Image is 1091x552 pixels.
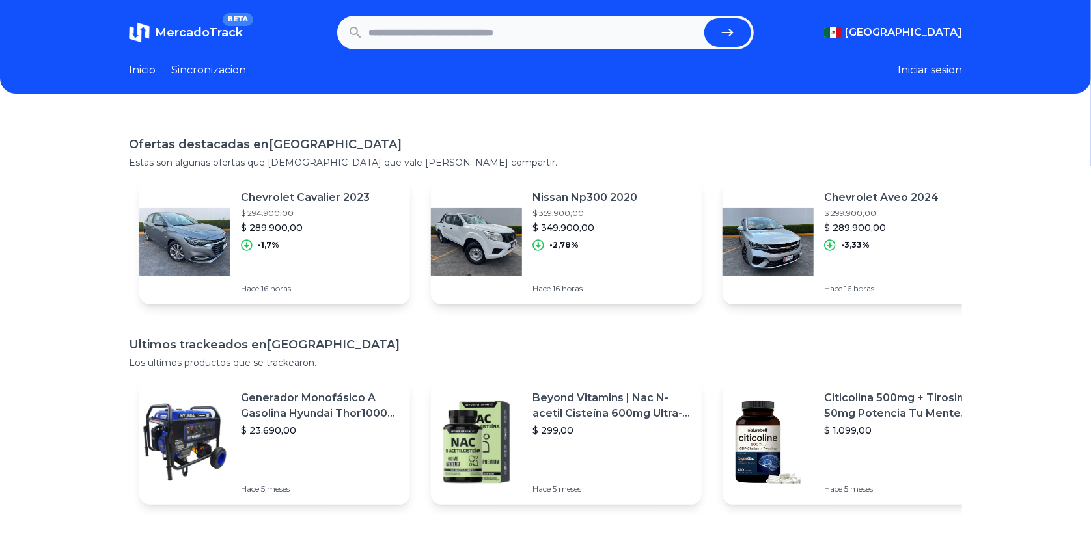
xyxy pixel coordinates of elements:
[171,62,246,78] a: Sincronizacion
[241,221,370,234] p: $ 289.900,00
[241,208,370,218] p: $ 294.900,00
[532,221,637,234] p: $ 349.900,00
[532,390,691,421] p: Beyond Vitamins | Nac N-acetil Cisteína 600mg Ultra-premium Con Inulina De Agave (prebiótico Natu...
[723,179,993,304] a: Featured imageChevrolet Aveo 2024$ 299.900,00$ 289.900,00-3,33%Hace 16 horas
[824,283,939,294] p: Hace 16 horas
[129,335,962,354] h1: Ultimos trackeados en [GEOGRAPHIC_DATA]
[129,22,243,43] a: MercadoTrackBETA
[898,62,962,78] button: Iniciar sesion
[129,22,150,43] img: MercadoTrack
[532,283,637,294] p: Hace 16 horas
[824,390,983,421] p: Citicolina 500mg + Tirosina 50mg Potencia Tu Mente (120caps) Sabor Sin Sabor
[824,208,939,218] p: $ 299.900,00
[139,179,410,304] a: Featured imageChevrolet Cavalier 2023$ 294.900,00$ 289.900,00-1,7%Hace 16 horas
[155,25,243,40] span: MercadoTrack
[129,156,962,169] p: Estas son algunas ofertas que [DEMOGRAPHIC_DATA] que vale [PERSON_NAME] compartir.
[258,240,279,250] p: -1,7%
[549,240,579,250] p: -2,78%
[223,13,253,26] span: BETA
[723,397,814,488] img: Featured image
[139,196,230,287] img: Featured image
[241,190,370,205] p: Chevrolet Cavalier 2023
[431,179,702,304] a: Featured imageNissan Np300 2020$ 359.900,00$ 349.900,00-2,78%Hace 16 horas
[824,484,983,494] p: Hace 5 meses
[824,190,939,205] p: Chevrolet Aveo 2024
[129,62,156,78] a: Inicio
[824,25,962,40] button: [GEOGRAPHIC_DATA]
[841,240,870,250] p: -3,33%
[723,380,993,505] a: Featured imageCiticolina 500mg + Tirosina 50mg Potencia Tu Mente (120caps) Sabor Sin Sabor$ 1.099...
[824,221,939,234] p: $ 289.900,00
[241,390,400,421] p: Generador Monofásico A Gasolina Hyundai Thor10000 P 11.5 Kw
[723,196,814,287] img: Featured image
[431,380,702,505] a: Featured imageBeyond Vitamins | Nac N-acetil Cisteína 600mg Ultra-premium Con Inulina De Agave (p...
[824,424,983,437] p: $ 1.099,00
[532,190,637,205] p: Nissan Np300 2020
[845,25,962,40] span: [GEOGRAPHIC_DATA]
[824,27,842,38] img: Mexico
[241,424,400,437] p: $ 23.690,00
[129,135,962,153] h1: Ofertas destacadas en [GEOGRAPHIC_DATA]
[129,356,962,369] p: Los ultimos productos que se trackearon.
[532,484,691,494] p: Hace 5 meses
[431,196,522,287] img: Featured image
[139,380,410,505] a: Featured imageGenerador Monofásico A Gasolina Hyundai Thor10000 P 11.5 Kw$ 23.690,00Hace 5 meses
[431,397,522,488] img: Featured image
[532,424,691,437] p: $ 299,00
[241,283,370,294] p: Hace 16 horas
[532,208,637,218] p: $ 359.900,00
[139,397,230,488] img: Featured image
[241,484,400,494] p: Hace 5 meses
